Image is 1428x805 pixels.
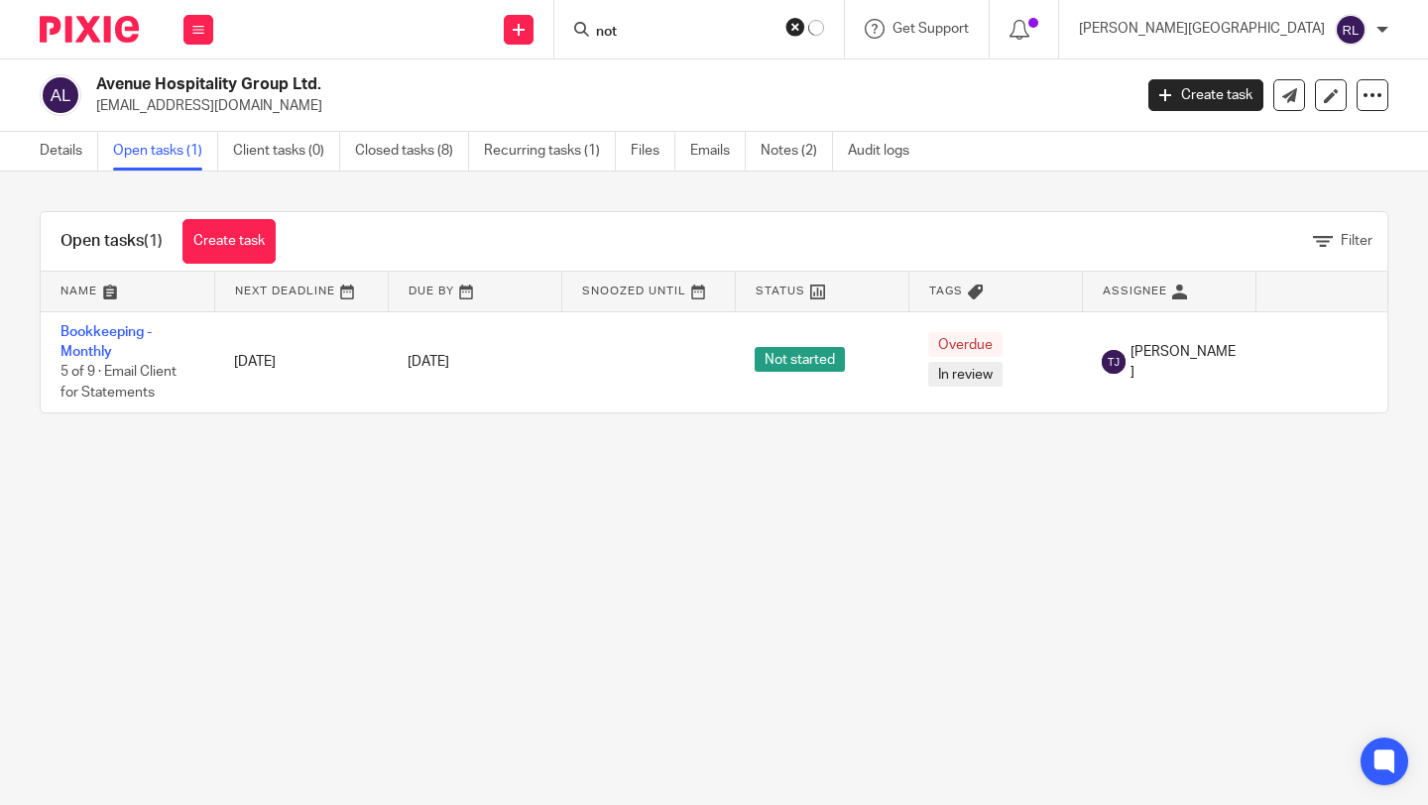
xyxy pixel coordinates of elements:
span: (1) [144,233,163,249]
h2: Avenue Hospitality Group Ltd. [96,74,914,95]
a: Audit logs [848,132,924,171]
span: Not started [755,347,845,372]
a: Details [40,132,98,171]
a: Client tasks (0) [233,132,340,171]
a: Recurring tasks (1) [484,132,616,171]
img: svg%3E [1102,350,1126,374]
button: Clear [785,17,805,37]
a: Files [631,132,675,171]
img: svg%3E [40,74,81,116]
a: Notes (2) [761,132,833,171]
img: Pixie [40,16,139,43]
span: Tags [929,286,963,296]
p: [PERSON_NAME][GEOGRAPHIC_DATA] [1079,19,1325,39]
span: [DATE] [408,355,449,369]
span: [PERSON_NAME] [1130,342,1236,383]
img: svg%3E [1335,14,1367,46]
svg: Results are loading [808,20,824,36]
span: Overdue [928,332,1003,357]
a: Create task [182,219,276,264]
a: Create task [1148,79,1263,111]
h1: Open tasks [60,231,163,252]
td: [DATE] [214,311,388,412]
a: Bookkeeping - Monthly [60,325,152,359]
p: [EMAIL_ADDRESS][DOMAIN_NAME] [96,96,1119,116]
input: Search [594,24,773,42]
a: Open tasks (1) [113,132,218,171]
a: Emails [690,132,746,171]
span: Get Support [892,22,969,36]
a: Closed tasks (8) [355,132,469,171]
span: Snoozed Until [582,286,686,296]
span: 5 of 9 · Email Client for Statements [60,365,177,400]
span: Filter [1341,234,1372,248]
span: Status [756,286,805,296]
span: In review [928,362,1003,387]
